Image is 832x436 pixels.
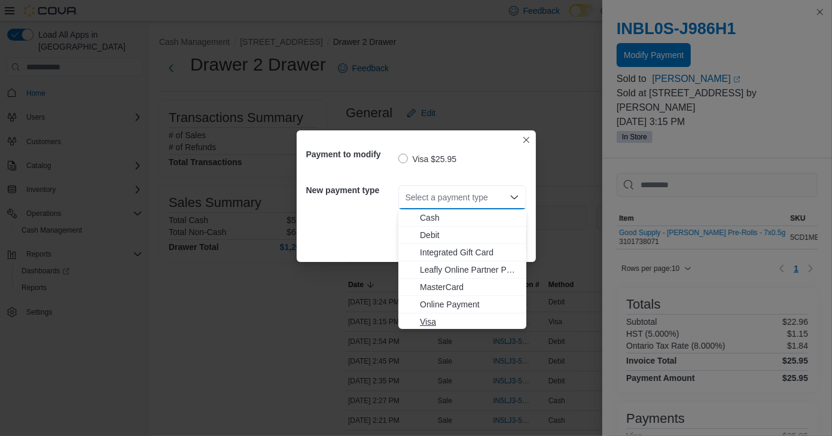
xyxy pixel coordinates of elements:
button: Closes this modal window [519,133,534,147]
button: Debit [398,227,526,244]
input: Accessible screen reader label [406,190,407,205]
label: Visa $25.95 [398,152,457,166]
button: Cash [398,209,526,227]
div: Choose from the following options [398,209,526,331]
button: MasterCard [398,279,526,296]
button: Online Payment [398,296,526,313]
button: Visa [398,313,526,331]
span: Integrated Gift Card [420,246,519,258]
h5: Payment to modify [306,142,396,166]
button: Integrated Gift Card [398,244,526,261]
button: Leafly Online Partner Payment [398,261,526,279]
span: Leafly Online Partner Payment [420,264,519,276]
span: MasterCard [420,281,519,293]
span: Online Payment [420,298,519,310]
button: Close list of options [510,193,519,202]
span: Cash [420,212,519,224]
span: Visa [420,316,519,328]
span: Debit [420,229,519,241]
h5: New payment type [306,178,396,202]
